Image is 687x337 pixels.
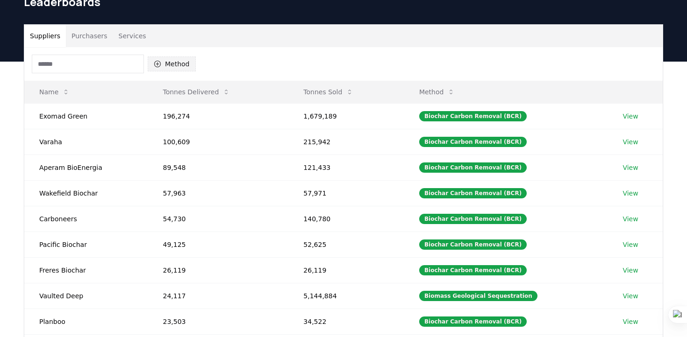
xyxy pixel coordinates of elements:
[419,188,527,198] div: Biochar Carbon Removal (BCR)
[419,214,527,224] div: Biochar Carbon Removal (BCR)
[24,206,148,232] td: Carboneers
[419,291,537,301] div: Biomass Geological Sequestration
[24,309,148,334] td: Planboo
[623,317,638,326] a: View
[288,309,404,334] td: 34,522
[148,129,288,154] td: 100,609
[288,257,404,283] td: 26,119
[24,283,148,309] td: Vaulted Deep
[623,266,638,275] a: View
[419,265,527,275] div: Biochar Carbon Removal (BCR)
[288,129,404,154] td: 215,942
[24,257,148,283] td: Freres Biochar
[288,103,404,129] td: 1,679,189
[419,162,527,173] div: Biochar Carbon Removal (BCR)
[296,83,361,101] button: Tonnes Sold
[148,56,196,71] button: Method
[24,180,148,206] td: Wakefield Biochar
[623,137,638,147] a: View
[148,309,288,334] td: 23,503
[419,137,527,147] div: Biochar Carbon Removal (BCR)
[24,232,148,257] td: Pacific Biochar
[288,206,404,232] td: 140,780
[148,232,288,257] td: 49,125
[288,232,404,257] td: 52,625
[24,103,148,129] td: Exomad Green
[148,103,288,129] td: 196,274
[113,25,152,47] button: Services
[148,154,288,180] td: 89,548
[32,83,77,101] button: Name
[623,163,638,172] a: View
[24,129,148,154] td: Varaha
[148,180,288,206] td: 57,963
[419,316,527,327] div: Biochar Carbon Removal (BCR)
[24,154,148,180] td: Aperam BioEnergia
[623,291,638,301] a: View
[419,239,527,250] div: Biochar Carbon Removal (BCR)
[288,180,404,206] td: 57,971
[623,240,638,249] a: View
[623,189,638,198] a: View
[66,25,113,47] button: Purchasers
[148,257,288,283] td: 26,119
[419,111,527,121] div: Biochar Carbon Removal (BCR)
[623,214,638,224] a: View
[148,283,288,309] td: 24,117
[288,283,404,309] td: 5,144,884
[623,112,638,121] a: View
[24,25,66,47] button: Suppliers
[412,83,463,101] button: Method
[148,206,288,232] td: 54,730
[288,154,404,180] td: 121,433
[155,83,237,101] button: Tonnes Delivered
